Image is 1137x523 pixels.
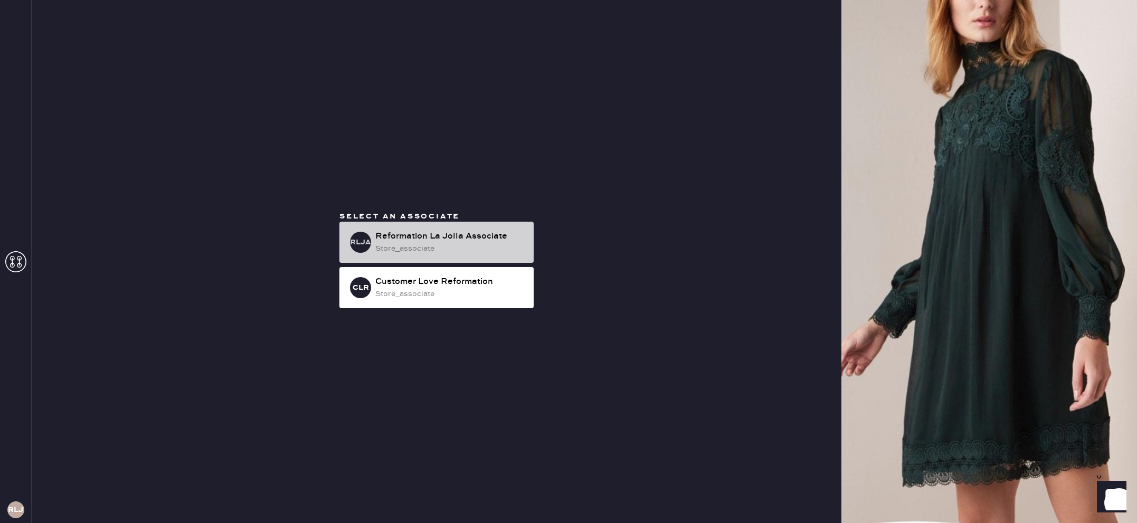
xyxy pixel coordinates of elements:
[375,275,525,288] div: Customer Love Reformation
[353,284,369,291] h3: CLR
[1087,476,1132,521] iframe: Front Chat
[375,230,525,243] div: Reformation La Jolla Associate
[339,212,460,221] span: Select an associate
[375,243,525,254] div: store_associate
[8,506,23,514] h3: RLJ
[375,288,525,300] div: store_associate
[350,239,371,246] h3: RLJA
